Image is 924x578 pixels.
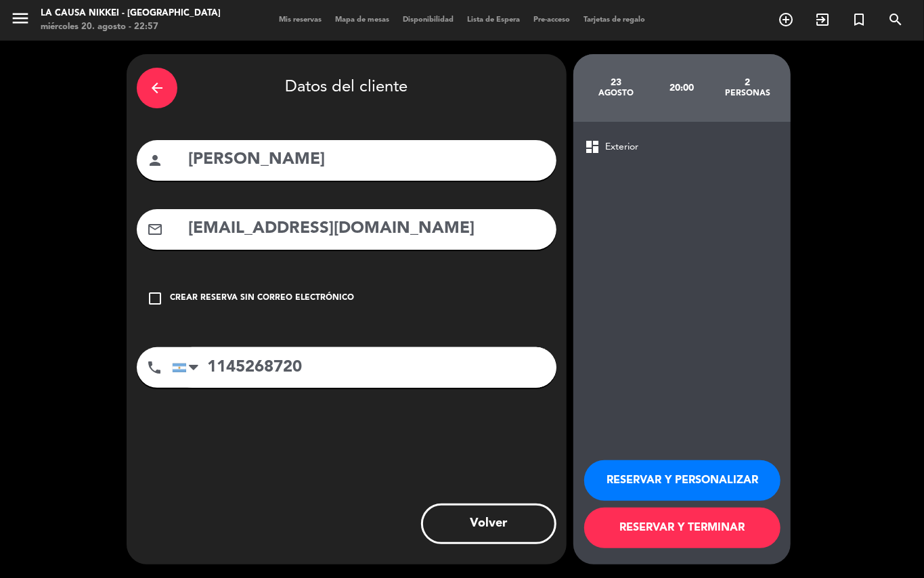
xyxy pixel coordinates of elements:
div: Argentina: +54 [173,348,204,387]
i: person [147,152,163,169]
span: Lista de Espera [460,16,527,24]
div: 2 [715,77,780,88]
span: Mis reservas [272,16,328,24]
i: search [887,12,904,28]
i: menu [10,8,30,28]
button: Volver [421,504,556,544]
button: menu [10,8,30,33]
div: La Causa Nikkei - [GEOGRAPHIC_DATA] [41,7,221,20]
i: add_circle_outline [778,12,794,28]
span: dashboard [584,139,600,155]
span: Disponibilidad [396,16,460,24]
span: Exterior [605,139,638,155]
button: RESERVAR Y PERSONALIZAR [584,460,780,501]
div: miércoles 20. agosto - 22:57 [41,20,221,34]
button: RESERVAR Y TERMINAR [584,508,780,548]
span: Tarjetas de regalo [577,16,652,24]
input: Nombre del cliente [187,146,546,174]
i: mail_outline [147,221,163,238]
i: turned_in_not [851,12,867,28]
i: arrow_back [149,80,165,96]
div: personas [715,88,780,99]
input: Email del cliente [187,215,546,243]
span: Pre-acceso [527,16,577,24]
span: Mapa de mesas [328,16,396,24]
input: Número de teléfono... [172,347,556,388]
i: exit_to_app [814,12,831,28]
div: 20:00 [649,64,715,112]
i: phone [146,359,162,376]
div: agosto [584,88,649,99]
div: 23 [584,77,649,88]
div: Crear reserva sin correo electrónico [170,292,354,305]
div: Datos del cliente [137,64,556,112]
i: check_box_outline_blank [147,290,163,307]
